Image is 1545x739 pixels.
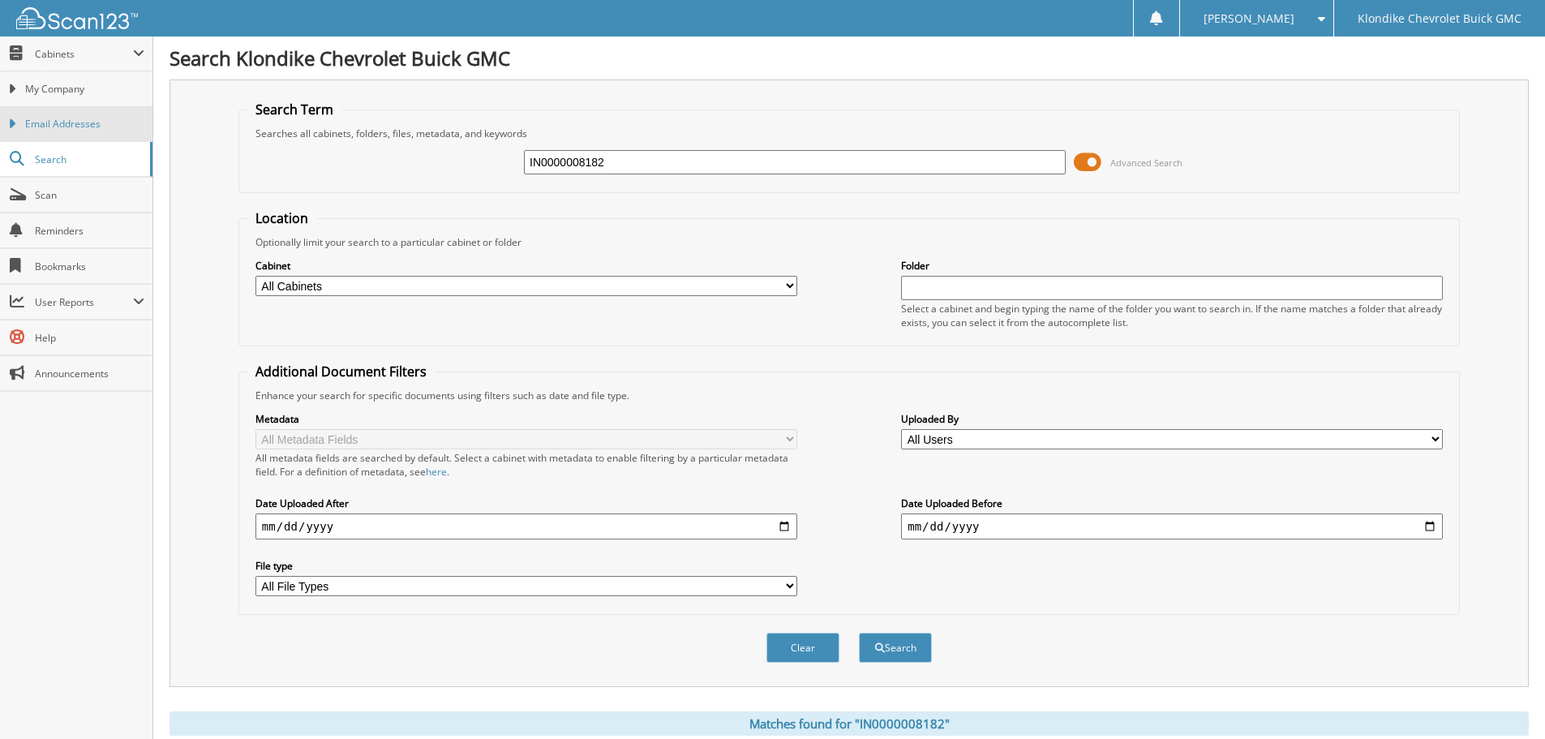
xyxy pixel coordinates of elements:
span: User Reports [35,295,133,309]
div: All metadata fields are searched by default. Select a cabinet with metadata to enable filtering b... [255,451,797,479]
input: start [255,513,797,539]
div: Optionally limit your search to a particular cabinet or folder [247,235,1451,249]
label: Uploaded By [901,412,1443,426]
div: Searches all cabinets, folders, files, metadata, and keywords [247,127,1451,140]
div: Enhance your search for specific documents using filters such as date and file type. [247,389,1451,402]
h1: Search Klondike Chevrolet Buick GMC [170,45,1529,71]
span: Help [35,331,144,345]
span: Reminders [35,224,144,238]
label: Date Uploaded Before [901,496,1443,510]
legend: Search Term [247,101,341,118]
span: Search [35,153,142,166]
img: scan123-logo-white.svg [16,7,138,29]
label: Cabinet [255,259,797,273]
iframe: Chat Widget [1464,661,1545,739]
input: end [901,513,1443,539]
span: Email Addresses [25,117,144,131]
a: here [426,465,447,479]
label: Metadata [255,412,797,426]
div: Select a cabinet and begin typing the name of the folder you want to search in. If the name match... [901,302,1443,329]
label: Folder [901,259,1443,273]
button: Clear [766,633,839,663]
span: Cabinets [35,47,133,61]
label: File type [255,559,797,573]
div: Matches found for "IN0000008182" [170,711,1529,736]
legend: Location [247,209,316,227]
span: Advanced Search [1110,157,1182,169]
span: Scan [35,188,144,202]
span: [PERSON_NAME] [1204,14,1294,24]
legend: Additional Document Filters [247,363,435,380]
span: Klondike Chevrolet Buick GMC [1358,14,1521,24]
button: Search [859,633,932,663]
span: My Company [25,82,144,97]
span: Bookmarks [35,260,144,273]
label: Date Uploaded After [255,496,797,510]
span: Announcements [35,367,144,380]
